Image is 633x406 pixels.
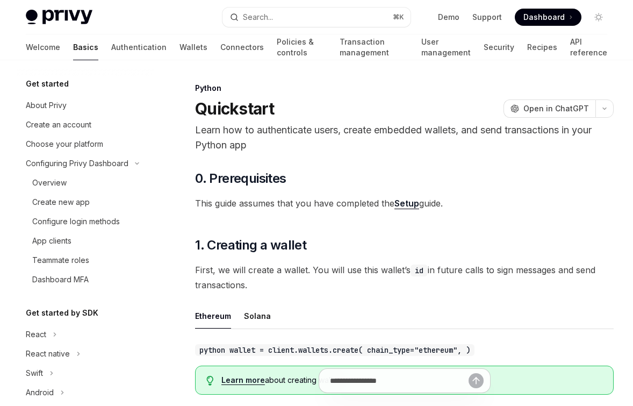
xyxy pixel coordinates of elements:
[421,34,471,60] a: User management
[32,176,67,189] div: Overview
[523,12,565,23] span: Dashboard
[26,307,98,319] h5: Get started by SDK
[195,83,614,94] div: Python
[570,34,607,60] a: API reference
[17,173,155,193] a: Overview
[394,198,419,209] a: Setup
[26,138,103,151] div: Choose your platform
[17,383,155,402] button: Android
[17,96,155,115] a: About Privy
[222,8,411,27] button: Search...⌘K
[195,123,614,153] p: Learn how to authenticate users, create embedded wallets, and send transactions in your Python app
[472,12,502,23] a: Support
[179,34,207,60] a: Wallets
[330,369,469,393] input: Ask a question...
[17,193,155,212] a: Create new app
[26,77,69,90] h5: Get started
[26,328,46,341] div: React
[17,115,155,134] a: Create an account
[195,237,306,254] span: 1. Creating a wallet
[411,265,428,276] code: id
[32,234,71,247] div: App clients
[590,9,607,26] button: Toggle dark mode
[26,157,128,170] div: Configuring Privy Dashboard
[17,154,155,173] button: Configuring Privy Dashboard
[17,251,155,270] a: Teammate roles
[32,254,89,267] div: Teammate roles
[243,11,273,24] div: Search...
[195,344,474,356] code: python wallet = client.wallets.create( chain_type="ethereum", )
[73,34,98,60] a: Basics
[26,118,91,131] div: Create an account
[195,303,231,329] button: Ethereum
[195,196,614,211] span: This guide assumes that you have completed the guide.
[503,99,595,118] button: Open in ChatGPT
[527,34,557,60] a: Recipes
[32,196,90,209] div: Create new app
[26,367,43,380] div: Swift
[220,34,264,60] a: Connectors
[26,34,60,60] a: Welcome
[340,34,408,60] a: Transaction management
[244,303,271,329] button: Solana
[26,347,70,360] div: React native
[17,134,155,154] a: Choose your platform
[277,34,327,60] a: Policies & controls
[469,373,484,388] button: Send message
[32,273,89,286] div: Dashboard MFA
[515,9,581,26] a: Dashboard
[26,386,54,399] div: Android
[195,170,286,187] span: 0. Prerequisites
[17,212,155,231] a: Configure login methods
[26,99,67,112] div: About Privy
[17,270,155,289] a: Dashboard MFA
[195,262,614,293] span: First, we will create a wallet. You will use this wallet’s in future calls to sign messages and s...
[26,10,92,25] img: light logo
[523,103,589,114] span: Open in ChatGPT
[17,325,155,344] button: React
[17,344,155,364] button: React native
[393,13,404,22] span: ⌘ K
[438,12,459,23] a: Demo
[111,34,167,60] a: Authentication
[484,34,514,60] a: Security
[195,99,275,118] h1: Quickstart
[17,364,155,383] button: Swift
[32,215,120,228] div: Configure login methods
[17,231,155,251] a: App clients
